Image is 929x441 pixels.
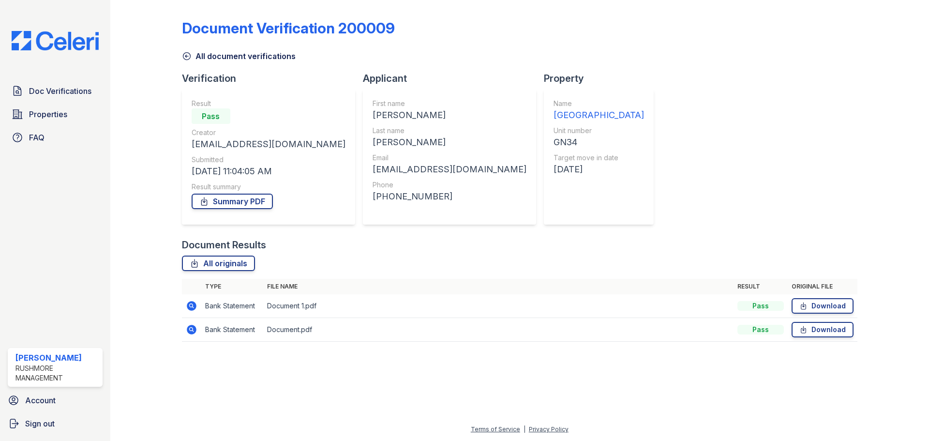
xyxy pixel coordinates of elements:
td: Bank Statement [201,294,263,318]
div: Pass [737,301,784,311]
span: Sign out [25,418,55,429]
div: Name [554,99,644,108]
div: [GEOGRAPHIC_DATA] [554,108,644,122]
a: Download [792,322,854,337]
div: Pass [737,325,784,335]
a: FAQ [8,128,103,147]
a: Privacy Policy [529,426,569,433]
a: Account [4,391,106,410]
div: Applicant [363,72,544,85]
div: First name [373,99,526,108]
div: Result summary [192,182,345,192]
div: Rushmore Management [15,364,99,383]
div: [EMAIL_ADDRESS][DOMAIN_NAME] [373,163,526,176]
div: [DATE] [554,163,644,176]
div: | [524,426,525,433]
span: Properties [29,108,67,120]
td: Document 1.pdf [263,294,734,318]
div: Unit number [554,126,644,136]
a: Summary PDF [192,194,273,209]
div: [EMAIL_ADDRESS][DOMAIN_NAME] [192,137,345,151]
div: Result [192,99,345,108]
td: Bank Statement [201,318,263,342]
div: [PHONE_NUMBER] [373,190,526,203]
a: Properties [8,105,103,124]
iframe: chat widget [888,402,919,431]
a: Name [GEOGRAPHIC_DATA] [554,99,644,122]
th: Result [734,279,788,294]
div: [DATE] 11:04:05 AM [192,165,345,178]
td: Document.pdf [263,318,734,342]
th: File name [263,279,734,294]
div: Submitted [192,155,345,165]
img: CE_Logo_Blue-a8612792a0a2168367f1c8372b55b34899dd931a85d93a1a3d3e32e68fde9ad4.png [4,31,106,50]
div: Verification [182,72,363,85]
div: Last name [373,126,526,136]
div: Email [373,153,526,163]
div: [PERSON_NAME] [373,136,526,149]
span: Account [25,395,56,406]
div: GN34 [554,136,644,149]
div: Document Verification 200009 [182,19,395,37]
th: Original file [788,279,857,294]
th: Type [201,279,263,294]
span: Doc Verifications [29,85,91,97]
a: Doc Verifications [8,81,103,101]
div: Creator [192,128,345,137]
div: Phone [373,180,526,190]
div: Pass [192,108,230,124]
a: All document verifications [182,50,296,62]
span: FAQ [29,132,45,143]
div: Target move in date [554,153,644,163]
div: [PERSON_NAME] [15,352,99,364]
a: Download [792,298,854,314]
a: All originals [182,256,255,271]
a: Sign out [4,414,106,433]
div: Property [544,72,661,85]
a: Terms of Service [471,426,520,433]
div: Document Results [182,238,266,252]
div: [PERSON_NAME] [373,108,526,122]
